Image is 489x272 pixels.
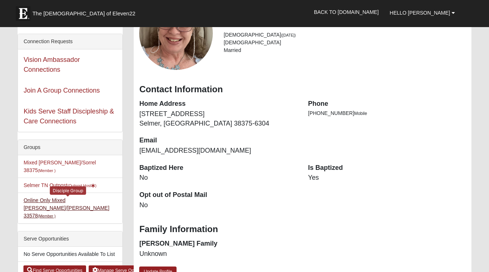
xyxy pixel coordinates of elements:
dt: [PERSON_NAME] Family [139,239,297,249]
dd: [STREET_ADDRESS] Selmer, [GEOGRAPHIC_DATA] 38375-6304 [139,109,297,128]
span: Hello [PERSON_NAME] [390,10,450,16]
dt: Is Baptized [308,163,466,173]
dt: Phone [308,99,466,109]
div: Groups [18,140,122,155]
div: Disciple Group [50,186,86,195]
li: Married [224,46,466,54]
a: Selmer TN Outpost(Outpost Host) [23,182,96,188]
div: Serve Opportunities [18,231,122,247]
a: The [DEMOGRAPHIC_DATA] of Eleven22 [12,3,159,21]
img: Eleven22 logo [16,6,30,21]
span: The [DEMOGRAPHIC_DATA] of Eleven22 [32,10,135,17]
div: Connection Requests [18,34,122,49]
dt: Home Address [139,99,297,109]
dt: Email [139,136,297,145]
dd: No [139,173,297,183]
small: (Outpost Host ) [67,183,96,188]
small: (Member ) [38,214,55,218]
li: [DEMOGRAPHIC_DATA] [224,31,466,39]
dd: Yes [308,173,466,183]
h3: Contact Information [139,84,466,95]
small: (Member ) [38,168,55,173]
a: Vision Ambassador Connections [23,56,80,73]
li: No Serve Opportunities Available To List [18,247,122,262]
a: Hello [PERSON_NAME] [384,4,460,22]
li: [PHONE_NUMBER] [308,109,466,117]
a: Back to [DOMAIN_NAME] [308,3,384,21]
small: ([DATE]) [281,33,296,37]
a: Mixed [PERSON_NAME]/Sorrel 38375(Member ) [23,160,96,173]
h3: Family Information [139,224,466,235]
dt: Opt out of Postal Mail [139,190,297,200]
span: Mobile [354,111,367,116]
dt: Baptized Here [139,163,297,173]
dd: No [139,201,297,210]
a: Join A Group Connections [23,87,100,94]
a: Online Only Mixed [PERSON_NAME]/[PERSON_NAME] 33578(Member ) [23,197,109,219]
a: Kids Serve Staff Discipleship & Care Connections [23,108,114,125]
li: [DEMOGRAPHIC_DATA] [224,39,466,46]
dd: [EMAIL_ADDRESS][DOMAIN_NAME] [139,146,297,156]
dd: Unknown [139,249,297,259]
